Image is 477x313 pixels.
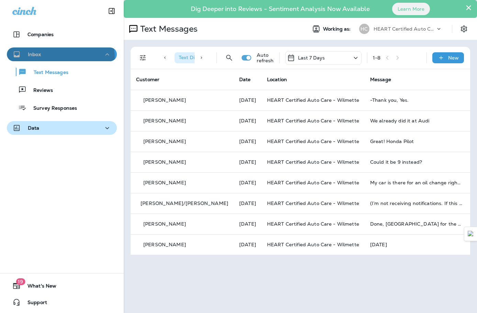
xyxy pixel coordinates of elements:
[7,28,117,41] button: Companies
[26,87,53,94] p: Reviews
[267,241,359,248] span: HEART Certified Auto Care - Wilmette
[298,55,325,61] p: Last 7 Days
[239,159,256,165] p: Sep 29, 2025 10:53 AM
[21,283,56,291] span: What's New
[370,242,462,247] div: Today
[359,24,369,34] div: HC
[7,47,117,61] button: Inbox
[267,76,287,83] span: Location
[267,221,359,227] span: HEART Certified Auto Care - Wilmette
[137,24,198,34] p: Text Messages
[7,121,117,135] button: Data
[21,300,47,308] span: Support
[267,180,359,186] span: HEART Certified Auto Care - Wilmette
[7,83,117,97] button: Reviews
[16,278,25,285] span: 19
[26,105,77,112] p: Survey Responses
[143,221,186,227] p: [PERSON_NAME]
[239,139,256,144] p: Sep 29, 2025 01:44 PM
[143,118,186,123] p: [PERSON_NAME]
[267,200,359,206] span: HEART Certified Auto Care - Wilmette
[143,159,186,165] p: [PERSON_NAME]
[370,201,462,206] div: (I’m not receiving notifications. If this is urgent, reply “urgent” to send a notification throug...
[239,242,256,247] p: Sep 26, 2025 11:37 AM
[27,69,68,76] p: Text Messages
[27,32,54,37] p: Companies
[267,138,359,144] span: HEART Certified Auto Care - Wilmette
[141,201,228,206] p: [PERSON_NAME]/[PERSON_NAME]
[458,23,470,35] button: Settings
[373,55,380,61] div: 1 - 8
[370,221,462,227] div: Done, tx for the opportunity
[370,118,462,123] div: We already did it at Audi
[370,180,462,185] div: My car is there for an oil change right now
[468,231,474,237] img: Detect Auto
[267,97,359,103] span: HEART Certified Auto Care - Wilmette
[392,3,430,15] button: Learn More
[143,139,186,144] p: [PERSON_NAME]
[222,51,236,65] button: Search Messages
[370,159,462,165] div: Could it be 9 instead?
[143,180,186,185] p: [PERSON_NAME]
[239,180,256,185] p: Sep 29, 2025 09:06 AM
[7,295,117,309] button: Support
[143,242,186,247] p: [PERSON_NAME]
[257,52,274,63] p: Auto refresh
[465,2,472,13] button: Close
[267,118,359,124] span: HEART Certified Auto Care - Wilmette
[171,8,390,10] p: Dig Deeper into Reviews - Sentiment Analysis Now Available
[175,52,245,63] div: Text Direction:Incoming
[102,4,121,18] button: Collapse Sidebar
[239,201,256,206] p: Sep 29, 2025 09:01 AM
[136,51,150,65] button: Filters
[239,221,256,227] p: Sep 26, 2025 03:58 PM
[370,76,391,83] span: Message
[370,97,462,103] div: -Thank you, Yes.
[374,26,435,32] p: HEART Certified Auto Care
[28,52,41,57] p: Inbox
[448,55,459,61] p: New
[136,76,159,83] span: Customer
[267,159,359,165] span: HEART Certified Auto Care - Wilmette
[143,97,186,103] p: [PERSON_NAME]
[7,100,117,115] button: Survey Responses
[179,54,233,61] span: Text Direction : Incoming
[239,76,251,83] span: Date
[323,26,352,32] span: Working as:
[239,118,256,123] p: Sep 29, 2025 03:03 PM
[370,139,462,144] div: Great! Honda Pilot
[239,97,256,103] p: Sep 30, 2025 09:06 AM
[28,125,40,131] p: Data
[7,65,117,79] button: Text Messages
[7,279,117,293] button: 19What's New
